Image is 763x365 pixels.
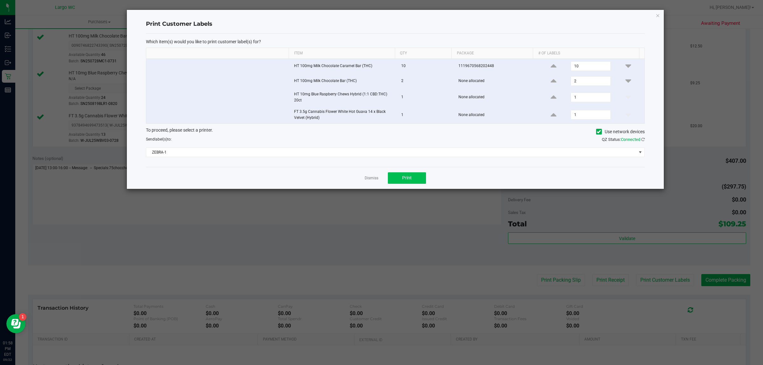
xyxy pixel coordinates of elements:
[596,128,645,135] label: Use network devices
[290,59,397,74] td: HT 100mg Milk Chocolate Caramel Bar (THC)
[290,89,397,106] td: HT 10mg Blue Raspberry Chews Hybrid (1:1 CBD:THC) 20ct
[146,137,172,141] span: Send to:
[402,175,412,180] span: Print
[397,106,455,123] td: 1
[621,137,640,142] span: Connected
[455,74,537,89] td: None allocated
[146,148,636,157] span: ZEBRA-1
[455,106,537,123] td: None allocated
[146,39,645,45] p: Which item(s) would you like to print customer label(s) for?
[19,313,26,321] iframe: Resource center unread badge
[602,137,645,142] span: QZ Status:
[397,74,455,89] td: 2
[6,314,25,333] iframe: Resource center
[455,89,537,106] td: None allocated
[397,89,455,106] td: 1
[397,59,455,74] td: 10
[290,74,397,89] td: HT 100mg Milk Chocolate Bar (THC)
[533,48,639,59] th: # of labels
[365,176,378,181] a: Dismiss
[290,106,397,123] td: FT 3.5g Cannabis Flower White Hot Guava 14 x Black Velvet (Hybrid)
[146,20,645,28] h4: Print Customer Labels
[395,48,452,59] th: Qty
[155,137,167,141] span: label(s)
[388,172,426,184] button: Print
[455,59,537,74] td: 1119670568202448
[289,48,395,59] th: Item
[451,48,533,59] th: Package
[141,127,650,136] div: To proceed, please select a printer.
